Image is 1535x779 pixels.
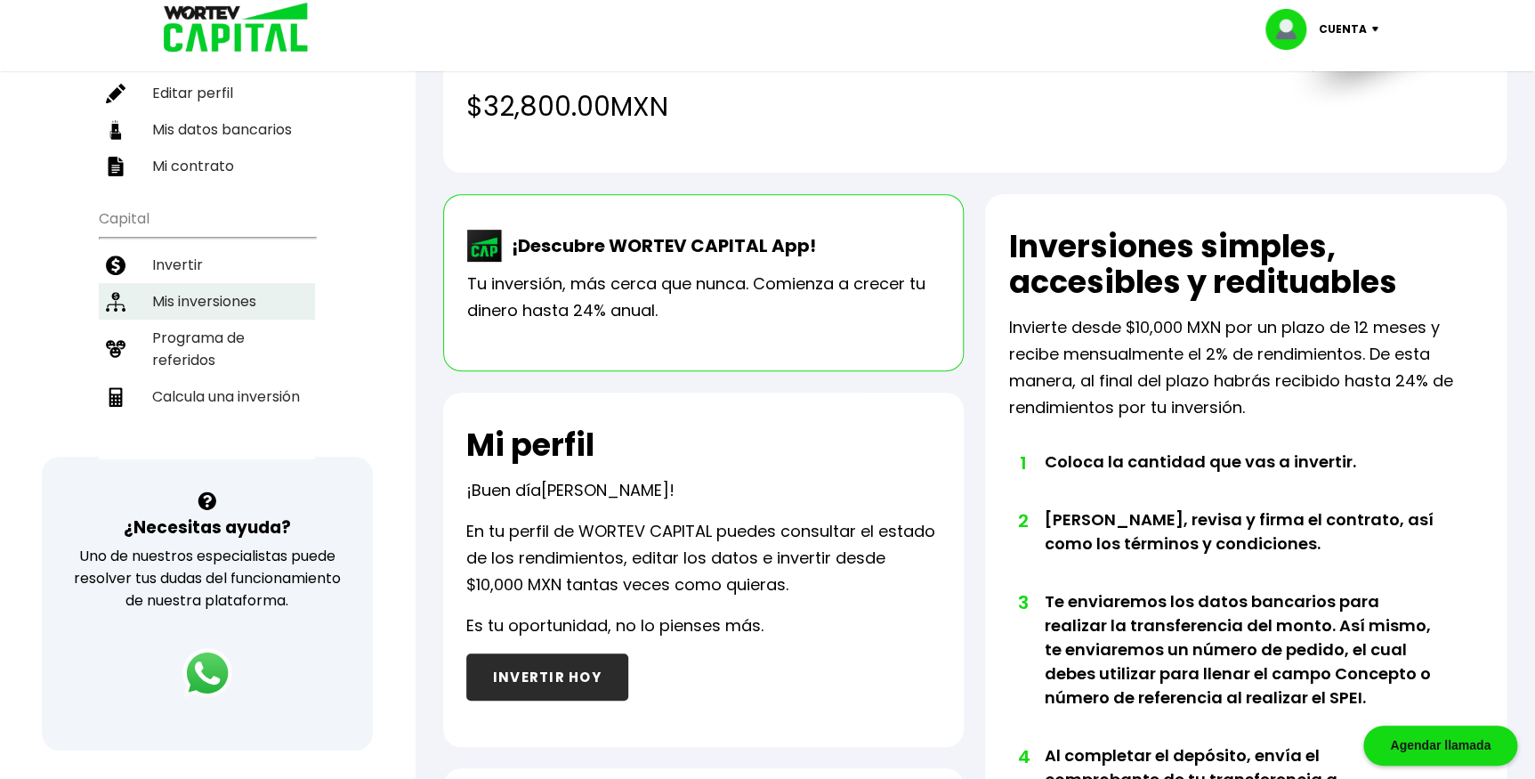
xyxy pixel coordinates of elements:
[99,199,315,459] ul: Capital
[106,292,125,312] img: inversiones-icon.6695dc30.svg
[1044,589,1435,743] li: Te enviaremos los datos bancarios para realizar la transferencia del monto. Así mismo, te enviare...
[99,27,315,184] ul: Perfil
[65,545,351,612] p: Uno de nuestros especialistas puede resolver tus dudas del funcionamiento de nuestra plataforma.
[1017,450,1026,476] span: 1
[466,86,1254,126] h4: $32,800.00 MXN
[99,148,315,184] a: Mi contrato
[99,111,315,148] a: Mis datos bancarios
[99,75,315,111] a: Editar perfil
[106,84,125,103] img: editar-icon.952d3147.svg
[106,339,125,359] img: recomiendanos-icon.9b8e9327.svg
[1044,450,1435,507] li: Coloca la cantidad que vas a invertir.
[466,1,1254,72] h2: Total de rendimientos recibidos en tu mes de consulta
[467,230,503,262] img: wortev-capital-app-icon
[1008,314,1483,421] p: Invierte desde $10,000 MXN por un plazo de 12 meses y recibe mensualmente el 2% de rendimientos. ...
[99,283,315,320] a: Mis inversiones
[1319,16,1367,43] p: Cuenta
[1363,726,1517,766] div: Agendar llamada
[1044,507,1435,589] li: [PERSON_NAME], revisa y firma el contrato, así como los términos y condiciones.
[99,247,315,283] a: Invertir
[467,271,941,324] p: Tu inversión, más cerca que nunca. Comienza a crecer tu dinero hasta 24% anual.
[1017,589,1026,616] span: 3
[106,387,125,407] img: calculadora-icon.17d418c4.svg
[106,256,125,275] img: invertir-icon.b3b967d7.svg
[1017,507,1026,534] span: 2
[106,157,125,176] img: contrato-icon.f2db500c.svg
[466,653,628,701] button: INVERTIR HOY
[1265,9,1319,50] img: profile-image
[99,378,315,415] a: Calcula una inversión
[1367,27,1391,32] img: icon-down
[1017,743,1026,770] span: 4
[466,477,675,504] p: ¡Buen día !
[99,320,315,378] a: Programa de referidos
[503,232,816,259] p: ¡Descubre WORTEV CAPITAL App!
[124,515,291,540] h3: ¿Necesitas ayuda?
[541,479,669,501] span: [PERSON_NAME]
[466,518,941,598] p: En tu perfil de WORTEV CAPITAL puedes consultar el estado de los rendimientos, editar los datos e...
[106,120,125,140] img: datos-icon.10cf9172.svg
[466,613,763,639] p: Es tu oportunidad, no lo pienses más.
[1008,229,1483,300] h2: Inversiones simples, accesibles y redituables
[182,648,232,698] img: logos_whatsapp-icon.242b2217.svg
[466,427,594,463] h2: Mi perfil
